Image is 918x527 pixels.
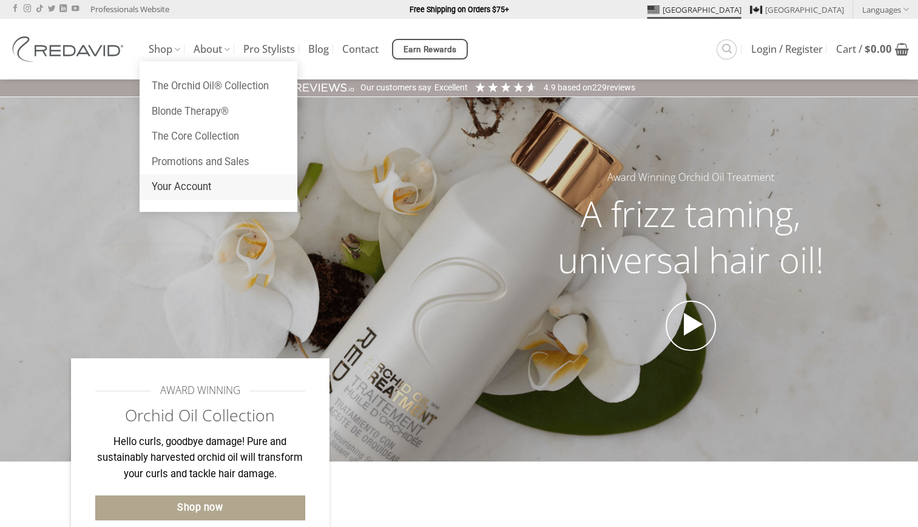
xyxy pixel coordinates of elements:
[751,44,823,54] span: Login / Register
[607,83,635,92] span: reviews
[95,405,306,426] h2: Orchid Oil Collection
[36,5,43,13] a: Follow on TikTok
[403,43,457,56] span: Earn Rewards
[544,83,558,92] span: 4.9
[865,42,871,56] span: $
[360,82,431,94] div: Our customers say
[243,38,295,60] a: Pro Stylists
[9,36,130,62] img: REDAVID Salon Products | United States
[95,434,306,483] p: Hello curls, goodbye damage! Pure and sustainably harvested orchid oil will transform your curls ...
[474,81,538,93] div: 4.91 Stars
[72,5,79,13] a: Follow on YouTube
[342,38,379,60] a: Contact
[647,1,741,19] a: [GEOGRAPHIC_DATA]
[160,382,240,399] span: AWARD WINNING
[24,5,31,13] a: Follow on Instagram
[410,5,509,14] strong: Free Shipping on Orders $75+
[177,500,223,515] span: Shop now
[59,5,67,13] a: Follow on LinkedIn
[750,1,844,19] a: [GEOGRAPHIC_DATA]
[535,191,848,282] h2: A frizz taming, universal hair oil!
[140,124,297,149] a: The Core Collection
[95,495,306,520] a: Shop now
[283,82,354,93] img: REVIEWS.io
[140,99,297,124] a: Blonde Therapy®
[862,1,909,18] a: Languages
[666,301,717,352] a: Open video in lightbox
[149,38,180,61] a: Shop
[194,38,230,61] a: About
[392,39,468,59] a: Earn Rewards
[140,73,297,99] a: The Orchid Oil® Collection
[140,174,297,200] a: Your Account
[308,38,329,60] a: Blog
[717,39,737,59] a: Search
[865,42,892,56] bdi: 0.00
[535,169,848,186] h5: Award Winning Orchid Oil Treatment
[836,36,909,63] a: View cart
[48,5,55,13] a: Follow on Twitter
[12,5,19,13] a: Follow on Facebook
[558,83,592,92] span: Based on
[836,44,892,54] span: Cart /
[751,38,823,60] a: Login / Register
[140,149,297,175] a: Promotions and Sales
[434,82,468,94] div: Excellent
[592,83,607,92] span: 229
